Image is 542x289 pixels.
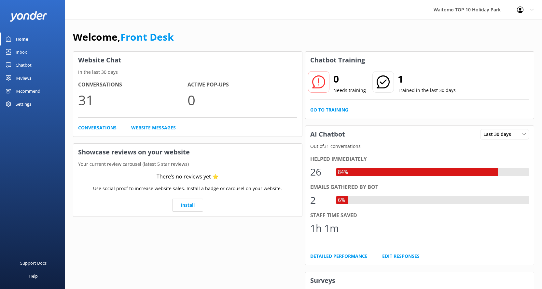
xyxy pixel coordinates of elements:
div: 1h 1m [310,220,339,236]
p: 31 [78,89,188,111]
p: Out of 31 conversations [305,143,534,150]
a: Edit Responses [382,253,420,260]
h2: 0 [333,71,366,87]
div: Recommend [16,85,40,98]
p: Your current review carousel (latest 5 star reviews) [73,161,302,168]
div: Help [29,269,38,282]
h3: Surveys [305,272,534,289]
div: 2 [310,192,330,208]
div: Reviews [16,72,31,85]
div: Helped immediately [310,155,529,164]
h3: Showcase reviews on your website [73,144,302,161]
div: Support Docs [20,256,47,269]
div: Inbox [16,46,27,59]
a: Install [172,199,203,212]
h3: Chatbot Training [305,52,370,69]
a: Front Desk [120,30,174,44]
h4: Conversations [78,81,188,89]
div: Emails gathered by bot [310,183,529,191]
p: Use social proof to increase website sales. Install a badge or carousel on your website. [93,185,282,192]
div: There’s no reviews yet ⭐ [157,173,219,181]
h3: Website Chat [73,52,302,69]
div: Staff time saved [310,211,529,220]
h3: AI Chatbot [305,126,350,143]
img: yonder-white-logo.png [10,11,47,22]
a: Detailed Performance [310,253,368,260]
h2: 1 [398,71,456,87]
a: Conversations [78,124,117,131]
div: Settings [16,98,31,111]
p: 0 [188,89,297,111]
h4: Active Pop-ups [188,81,297,89]
span: Last 30 days [483,131,515,138]
a: Go to Training [310,106,348,113]
h1: Welcome, [73,29,174,45]
div: 6% [336,196,347,204]
div: Chatbot [16,59,32,72]
div: Home [16,33,28,46]
p: In the last 30 days [73,69,302,76]
div: 84% [336,168,350,177]
p: Needs training [333,87,366,94]
p: Trained in the last 30 days [398,87,456,94]
div: 26 [310,164,330,180]
a: Website Messages [131,124,176,131]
